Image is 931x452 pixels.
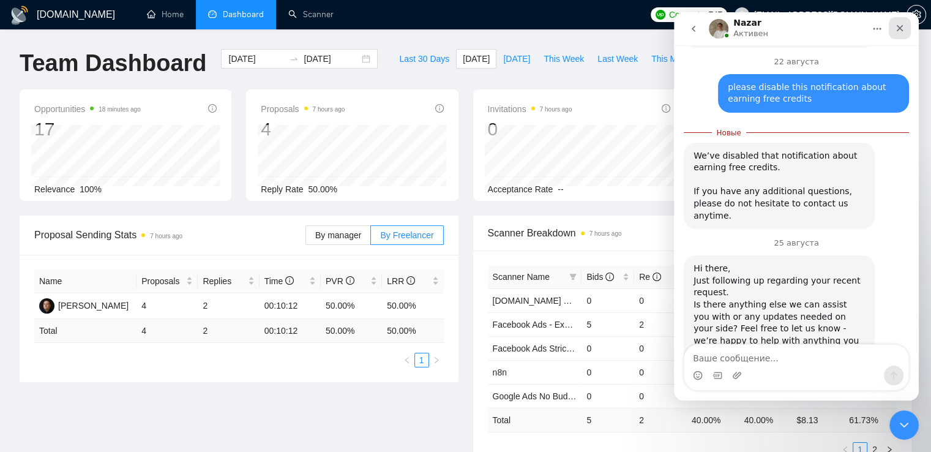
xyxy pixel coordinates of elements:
div: [PERSON_NAME] [58,299,129,312]
a: n8n [493,367,507,377]
span: info-circle [285,276,294,285]
a: setting [907,10,926,20]
span: Bids [586,272,614,282]
span: info-circle [406,276,415,285]
div: 4 [261,118,345,141]
td: 61.73 % [844,408,897,432]
span: PVR [326,276,354,286]
a: [DOMAIN_NAME] & other tools - [PERSON_NAME] [493,296,690,306]
td: Total [488,408,582,432]
span: dashboard [208,10,217,18]
td: 40.00 % [739,408,792,432]
input: Start date [228,52,284,66]
td: 5 [581,312,634,336]
a: Google Ads No Budget [493,391,580,401]
iframe: Intercom live chat [889,410,919,440]
button: [DATE] [496,49,537,69]
span: info-circle [605,273,614,281]
td: 2 [198,293,259,319]
td: 00:10:12 [260,293,321,319]
span: info-circle [346,276,354,285]
span: LRR [387,276,415,286]
span: Acceptance Rate [488,184,553,194]
a: searchScanner [288,9,334,20]
span: -- [558,184,563,194]
span: swap-right [289,54,299,64]
button: [DATE] [456,49,496,69]
a: homeHome [147,9,184,20]
span: setting [907,10,925,20]
td: 0 [581,360,634,384]
button: This Month [645,49,700,69]
span: [DATE] [503,52,530,66]
time: 7 hours ago [313,106,345,113]
span: Time [264,276,294,286]
button: Last Week [591,49,645,69]
td: 2 [198,319,259,343]
span: 50.00% [308,184,337,194]
td: 2 [634,312,687,336]
div: 17 [34,118,141,141]
button: Last 30 Days [392,49,456,69]
span: Replies [203,274,245,288]
span: Scanner Name [493,272,550,282]
td: 40.00 % [687,408,739,432]
time: 18 minutes ago [99,106,140,113]
span: Opportunities [34,102,141,116]
img: upwork-logo.png [656,10,665,20]
span: Last Week [597,52,638,66]
td: 0 [634,336,687,360]
th: Proposals [136,269,198,293]
td: 0 [634,360,687,384]
td: 50.00 % [321,319,382,343]
th: Name [34,269,136,293]
span: Last 30 Days [399,52,449,66]
span: Re [639,272,661,282]
span: user [738,10,746,19]
span: Reply Rate [261,184,303,194]
td: 00:10:12 [260,319,321,343]
time: 7 hours ago [589,230,622,237]
td: 2 [634,408,687,432]
span: Connects: [669,8,706,21]
a: Facebook Ads - Exact Phrasing [493,320,612,330]
td: 0 [581,288,634,312]
span: Proposals [141,274,184,288]
td: 50.00% [382,293,443,319]
td: 5 [581,408,634,432]
td: 4 [136,319,198,343]
a: 1 [415,353,428,367]
button: setting [907,5,926,24]
td: 50.00 % [382,319,443,343]
span: Proposals [261,102,345,116]
span: to [289,54,299,64]
span: filter [567,268,579,286]
input: End date [304,52,359,66]
button: This Week [537,49,591,69]
span: [DATE] [463,52,490,66]
span: 747 [708,8,722,21]
span: info-circle [435,104,444,113]
span: filter [569,273,577,281]
h1: Team Dashboard [20,49,206,78]
div: 0 [488,118,572,141]
li: Previous Page [400,353,414,367]
td: 50.00% [321,293,382,319]
button: left [400,353,414,367]
td: 4 [136,293,198,319]
th: Replies [198,269,259,293]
